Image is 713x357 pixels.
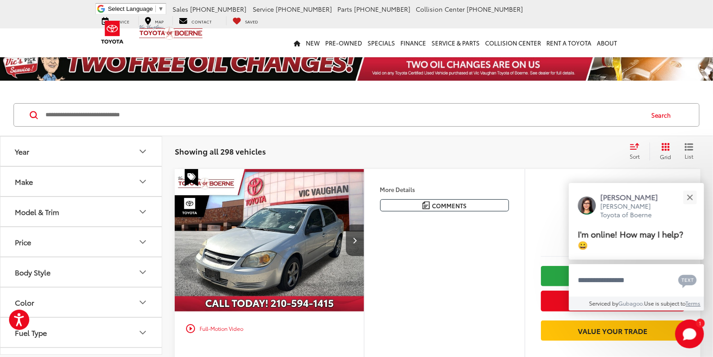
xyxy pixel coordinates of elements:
[0,167,163,196] button: MakeMake
[174,169,365,311] a: 2009 Chevrolet Cobalt LS2009 Chevrolet Cobalt LS2009 Chevrolet Cobalt LS2009 Chevrolet Cobalt LS
[15,177,33,186] div: Make
[600,192,667,202] p: [PERSON_NAME]
[137,176,148,187] div: Make
[675,320,704,348] button: Toggle Chat Window
[422,201,430,209] img: Comments
[380,199,509,211] button: Comments
[678,274,697,288] svg: Text
[158,5,164,12] span: ▼
[578,228,683,251] span: I'm online! How may I help? 😀
[137,206,148,217] div: Model & Trim
[174,169,365,312] img: 2009 Chevrolet Cobalt LS
[0,288,163,317] button: ColorColor
[174,169,365,311] div: 2009 Chevrolet Cobalt LS 0
[155,5,156,12] span: ​
[137,146,148,157] div: Year
[541,266,685,286] a: Check Availability
[337,5,352,14] span: Parts
[137,327,148,338] div: Fuel Type
[643,104,684,126] button: Search
[649,142,678,160] button: Grid View
[173,5,188,14] span: Sales
[291,28,304,57] a: Home
[0,318,163,347] button: Fuel TypeFuel Type
[346,224,364,256] button: Next image
[108,5,153,12] span: Select Language
[354,5,410,14] span: [PHONE_NUMBER]
[175,146,266,156] span: Showing all 298 vehicles
[686,299,701,307] a: Terms
[660,153,671,160] span: Grid
[645,299,686,307] span: Use is subject to
[600,202,667,220] p: [PERSON_NAME] Toyota of Boerne
[0,137,163,166] button: YearYear
[685,152,694,160] span: List
[676,270,699,290] button: Chat with SMS
[137,297,148,308] div: Color
[323,28,365,57] a: Pre-Owned
[190,5,246,14] span: [PHONE_NUMBER]
[625,142,649,160] button: Select sort value
[15,238,31,246] div: Price
[541,204,685,227] span: $1,700
[226,16,265,25] a: My Saved Vehicles
[569,264,704,297] textarea: Type your message
[15,328,47,337] div: Fuel Type
[619,299,645,307] a: Gubagoo.
[253,5,274,14] span: Service
[173,16,219,25] a: Contact
[429,28,483,57] a: Service & Parts: Opens in a new tab
[95,18,129,47] img: Toyota
[630,152,640,160] span: Sort
[680,188,699,207] button: Close
[541,320,685,341] a: Value Your Trade
[185,169,198,186] span: Special
[15,207,59,216] div: Model & Trim
[541,291,685,311] button: Get Price Now
[15,298,34,307] div: Color
[675,320,704,348] svg: Start Chat
[45,104,643,126] input: Search by Make, Model, or Keyword
[483,28,544,57] a: Collision Center
[416,5,465,14] span: Collision Center
[15,147,29,156] div: Year
[138,16,171,25] a: Map
[569,183,704,311] div: Close[PERSON_NAME][PERSON_NAME] Toyota of BoerneI'm online! How may I help? 😀Type your messageCha...
[432,201,467,210] span: Comments
[595,28,620,57] a: About
[365,28,398,57] a: Specials
[398,28,429,57] a: Finance
[544,28,595,57] a: Rent a Toyota
[590,299,619,307] span: Serviced by
[0,257,163,287] button: Body StyleBody Style
[0,197,163,226] button: Model & TrimModel & Trim
[304,28,323,57] a: New
[15,268,50,276] div: Body Style
[137,237,148,247] div: Price
[139,24,203,40] img: Vic Vaughan Toyota of Boerne
[137,267,148,278] div: Body Style
[245,18,259,24] span: Saved
[541,231,685,240] span: [DATE] Price:
[0,227,163,256] button: PricePrice
[699,321,701,325] span: 1
[678,142,700,160] button: List View
[467,5,523,14] span: [PHONE_NUMBER]
[380,186,509,192] h4: More Details
[108,5,164,12] a: Select Language​
[276,5,332,14] span: [PHONE_NUMBER]
[95,16,136,25] a: Service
